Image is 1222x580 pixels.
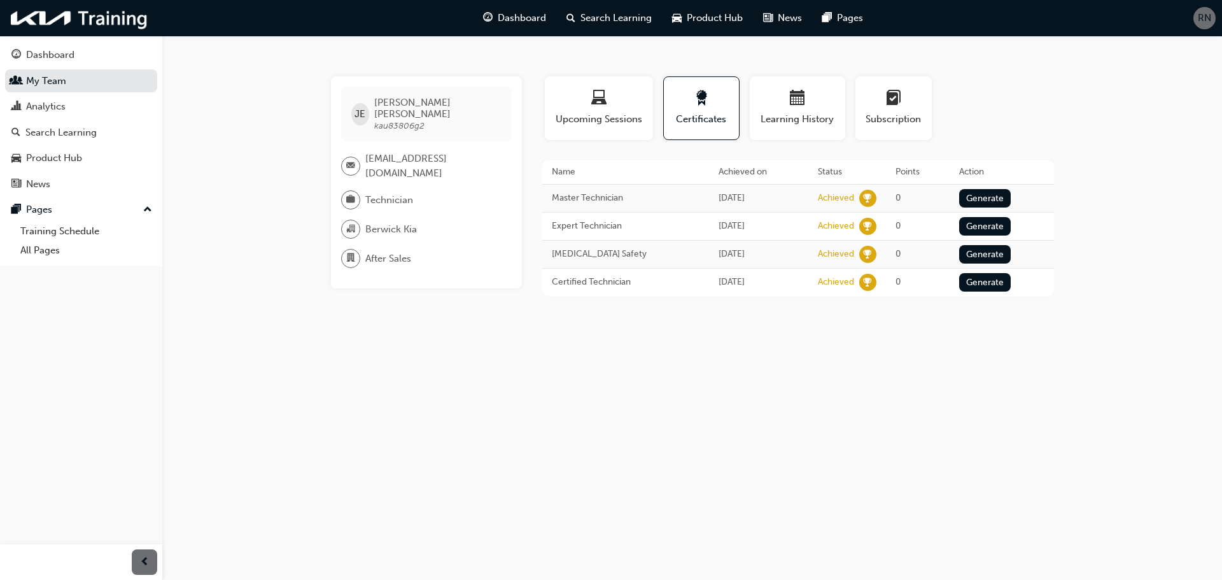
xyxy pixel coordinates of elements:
[15,222,157,241] a: Training Schedule
[5,41,157,198] button: DashboardMy TeamAnalyticsSearch LearningProduct HubNews
[895,248,901,259] span: 0
[719,248,745,259] span: Wed Aug 28 2024 19:38:19 GMT+1000 (Australian Eastern Standard Time)
[859,274,876,291] span: learningRecordVerb_ACHIEVE-icon
[812,5,873,31] a: pages-iconPages
[778,11,802,25] span: News
[5,173,157,196] a: News
[542,268,710,296] td: Certified Technician
[859,190,876,207] span: learningRecordVerb_ACHIEVE-icon
[886,160,950,184] th: Points
[763,10,773,26] span: news-icon
[750,76,845,140] button: Learning History
[26,151,82,166] div: Product Hub
[355,107,365,122] span: JE
[672,10,682,26] span: car-icon
[837,11,863,25] span: Pages
[959,245,1011,264] button: Generate
[662,5,753,31] a: car-iconProduct Hub
[895,276,901,287] span: 0
[5,121,157,145] a: Search Learning
[808,160,886,184] th: Status
[886,90,901,108] span: learningplan-icon
[26,99,66,114] div: Analytics
[542,212,710,240] td: Expert Technician
[25,125,97,140] div: Search Learning
[556,5,662,31] a: search-iconSearch Learning
[11,76,21,87] span: people-icon
[822,10,832,26] span: pages-icon
[11,127,20,139] span: search-icon
[26,202,52,217] div: Pages
[790,90,805,108] span: calendar-icon
[859,218,876,235] span: learningRecordVerb_ACHIEVE-icon
[566,10,575,26] span: search-icon
[346,192,355,208] span: briefcase-icon
[818,276,854,288] div: Achieved
[818,220,854,232] div: Achieved
[1193,7,1216,29] button: RN
[5,146,157,170] a: Product Hub
[6,5,153,31] img: kia-training
[545,76,653,140] button: Upcoming Sessions
[11,153,21,164] span: car-icon
[365,152,502,180] span: [EMAIL_ADDRESS][DOMAIN_NAME]
[687,11,743,25] span: Product Hub
[374,97,501,120] span: [PERSON_NAME] [PERSON_NAME]
[1198,11,1211,25] span: RN
[365,222,417,237] span: Berwick Kia
[346,221,355,237] span: organisation-icon
[542,160,710,184] th: Name
[5,95,157,118] a: Analytics
[895,192,901,203] span: 0
[753,5,812,31] a: news-iconNews
[15,241,157,260] a: All Pages
[365,193,413,208] span: Technician
[5,198,157,222] button: Pages
[818,192,854,204] div: Achieved
[143,202,152,218] span: up-icon
[855,76,932,140] button: Subscription
[895,220,901,231] span: 0
[483,10,493,26] span: guage-icon
[542,184,710,212] td: Master Technician
[673,112,729,127] span: Certificates
[26,177,50,192] div: News
[365,251,411,266] span: After Sales
[591,90,607,108] span: laptop-icon
[346,250,355,267] span: department-icon
[11,101,21,113] span: chart-icon
[374,120,425,131] span: kau83806g2
[26,48,74,62] div: Dashboard
[959,273,1011,292] button: Generate
[959,217,1011,236] button: Generate
[859,246,876,263] span: learningRecordVerb_ACHIEVE-icon
[709,160,808,184] th: Achieved on
[11,50,21,61] span: guage-icon
[473,5,556,31] a: guage-iconDashboard
[719,220,745,231] span: Fri Jun 06 2025 13:08:26 GMT+1000 (Australian Eastern Standard Time)
[759,112,836,127] span: Learning History
[140,555,150,570] span: prev-icon
[950,160,1054,184] th: Action
[719,276,745,287] span: Wed Aug 28 2024 19:38:19 GMT+1000 (Australian Eastern Standard Time)
[959,189,1011,208] button: Generate
[554,112,643,127] span: Upcoming Sessions
[818,248,854,260] div: Achieved
[498,11,546,25] span: Dashboard
[663,76,740,140] button: Certificates
[11,204,21,216] span: pages-icon
[5,43,157,67] a: Dashboard
[719,192,745,203] span: Fri Jun 06 2025 14:06:43 GMT+1000 (Australian Eastern Standard Time)
[865,112,922,127] span: Subscription
[346,158,355,174] span: email-icon
[542,240,710,268] td: [MEDICAL_DATA] Safety
[11,179,21,190] span: news-icon
[580,11,652,25] span: Search Learning
[5,69,157,93] a: My Team
[694,90,709,108] span: award-icon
